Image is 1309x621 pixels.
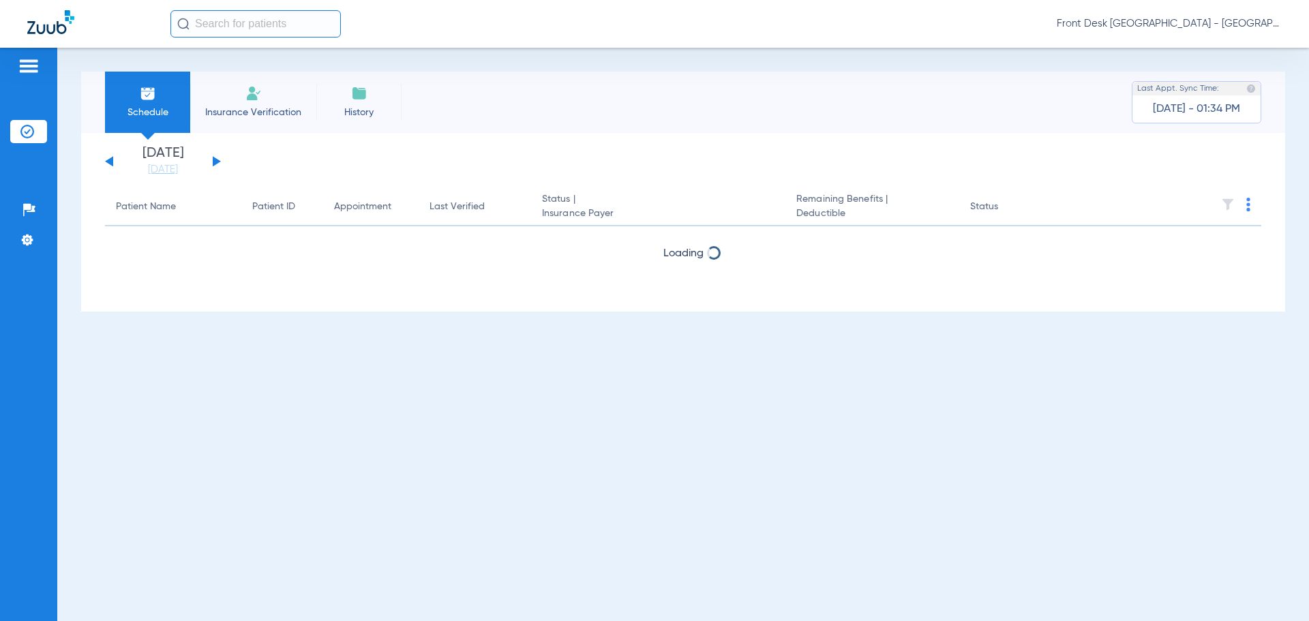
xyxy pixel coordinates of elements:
div: Appointment [334,200,408,214]
img: Manual Insurance Verification [245,85,262,102]
span: Insurance Verification [200,106,306,119]
input: Search for patients [170,10,341,37]
span: Front Desk [GEOGRAPHIC_DATA] - [GEOGRAPHIC_DATA] | My Community Dental Centers [1057,17,1282,31]
th: Remaining Benefits | [785,188,959,226]
img: hamburger-icon [18,58,40,74]
th: Status | [531,188,785,226]
span: Insurance Payer [542,207,774,221]
div: Patient Name [116,200,230,214]
img: filter.svg [1221,198,1235,211]
th: Status [959,188,1051,226]
img: Schedule [140,85,156,102]
img: History [351,85,367,102]
span: Last Appt. Sync Time: [1137,82,1219,95]
img: last sync help info [1246,84,1256,93]
span: Deductible [796,207,948,221]
iframe: Chat Widget [1241,556,1309,621]
img: Search Icon [177,18,190,30]
img: group-dot-blue.svg [1246,198,1250,211]
span: Loading [663,248,704,259]
div: Patient Name [116,200,176,214]
span: Schedule [115,106,180,119]
div: Last Verified [430,200,520,214]
li: [DATE] [122,147,204,177]
div: Patient ID [252,200,312,214]
div: Appointment [334,200,391,214]
span: History [327,106,391,119]
img: Zuub Logo [27,10,74,34]
a: [DATE] [122,163,204,177]
div: Last Verified [430,200,485,214]
div: Patient ID [252,200,295,214]
span: [DATE] - 01:34 PM [1153,102,1240,116]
